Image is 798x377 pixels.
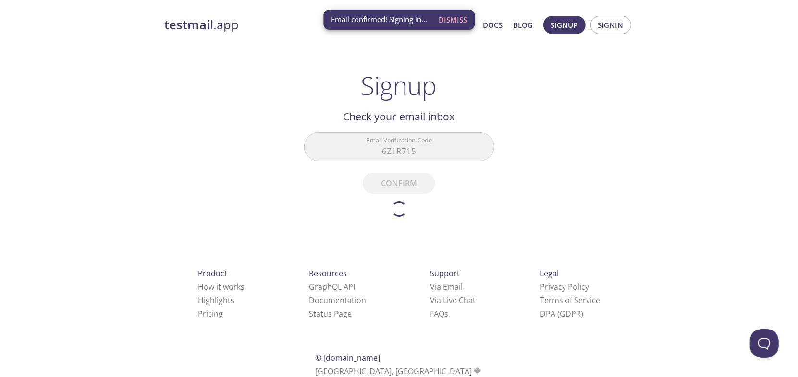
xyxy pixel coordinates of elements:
[430,282,463,292] a: Via Email
[304,108,494,125] h2: Check your email inbox
[543,16,586,34] button: Signup
[198,295,234,306] a: Highlights
[540,282,589,292] a: Privacy Policy
[198,308,223,319] a: Pricing
[439,13,467,26] span: Dismiss
[540,268,559,279] span: Legal
[435,11,471,29] button: Dismiss
[430,268,460,279] span: Support
[540,308,583,319] a: DPA (GDPR)
[315,366,483,377] span: [GEOGRAPHIC_DATA], [GEOGRAPHIC_DATA]
[540,295,600,306] a: Terms of Service
[165,16,214,33] strong: testmail
[551,19,578,31] span: Signup
[309,282,355,292] a: GraphQL API
[430,295,476,306] a: Via Live Chat
[309,308,352,319] a: Status Page
[198,282,245,292] a: How it works
[430,308,448,319] a: FAQ
[750,329,779,358] iframe: Help Scout Beacon - Open
[165,17,391,33] a: testmail.app
[444,308,448,319] span: s
[309,295,366,306] a: Documentation
[198,268,227,279] span: Product
[483,19,503,31] a: Docs
[309,268,347,279] span: Resources
[590,16,631,34] button: Signin
[598,19,624,31] span: Signin
[361,71,437,100] h1: Signup
[514,19,533,31] a: Blog
[315,353,380,363] span: © [DOMAIN_NAME]
[331,14,427,24] span: Email confirmed! Signing in...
